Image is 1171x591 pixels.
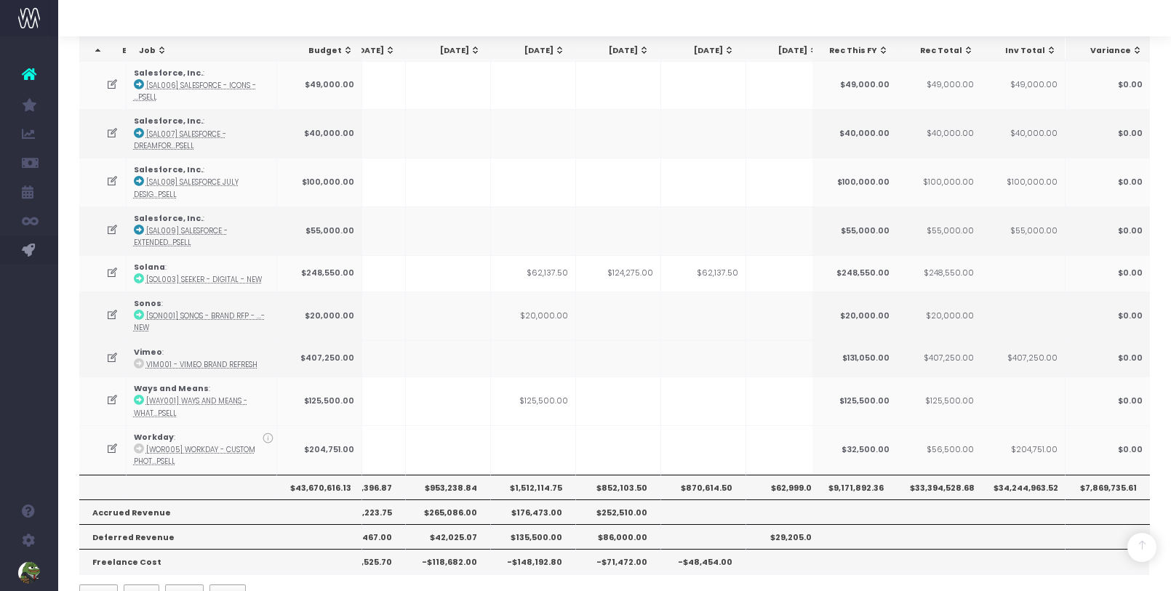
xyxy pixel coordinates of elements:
[277,255,362,292] td: $248,550.00
[896,61,981,110] td: $49,000.00
[1065,292,1150,340] td: $0.00
[1065,61,1150,110] td: $0.00
[277,425,362,474] td: $204,751.00
[127,425,277,474] td: :
[746,524,831,549] th: $29,205.00
[127,61,277,110] td: :
[896,425,981,474] td: $56,500.00
[980,206,1065,255] td: $55,000.00
[134,116,203,126] strong: Salesforce, Inc.
[896,109,981,158] td: $40,000.00
[661,549,746,574] th: -$48,454.00
[573,37,658,65] th: Nov 25: activate to sort column ascending
[1066,37,1151,65] th: Variance: activate to sort column ascending
[980,425,1065,474] td: $204,751.00
[980,37,1065,65] th: Inv Total: activate to sort column ascending
[812,340,897,377] td: $131,050.00
[502,45,565,57] div: [DATE]
[671,45,734,57] div: [DATE]
[896,292,981,340] td: $20,000.00
[134,311,265,332] abbr: [SON001] Sonos - Brand RFP - Brand - New
[140,45,273,57] div: Job
[910,45,973,57] div: Rec Total
[576,549,661,574] th: -$71,472.00
[896,206,981,255] td: $55,000.00
[127,340,277,377] td: :
[79,37,124,65] th: : activate to sort column descending
[406,549,491,574] th: -$118,682.00
[576,255,661,292] td: $124,275.00
[127,377,277,425] td: :
[812,206,897,255] td: $55,000.00
[1065,158,1150,206] td: $0.00
[332,45,396,57] div: [DATE]
[994,45,1057,57] div: Inv Total
[127,292,277,340] td: :
[896,377,981,425] td: $125,500.00
[277,340,362,377] td: $407,250.00
[134,445,255,466] abbr: [WOR005] Workday - Custom Photoshoot - Upsell
[491,549,576,574] th: -$148,192.80
[417,45,480,57] div: [DATE]
[812,37,897,65] th: Rec This FY: activate to sort column ascending
[146,275,262,284] abbr: [SOL003] Seeker - Digital - New
[812,292,897,340] td: $20,000.00
[491,255,576,292] td: $62,137.50
[134,298,161,309] strong: Sonos
[576,475,661,499] th: $852,103.50
[1065,425,1150,474] td: $0.00
[134,347,162,358] strong: Vimeo
[134,396,247,417] abbr: [WAY001] Ways and Means - WhatNot Assets - Brand - Upsell
[406,524,491,549] th: $42,025.07
[127,255,277,292] td: :
[277,109,362,158] td: $40,000.00
[134,129,226,150] abbr: [SAL007] Salesforce - Dreamforce Sprint - Brand - Upsell
[896,158,981,206] td: $100,000.00
[134,81,256,102] abbr: [SAL006] Salesforce - Icons - Brand - Upsell
[812,109,897,158] td: $40,000.00
[146,360,257,369] abbr: VIM001 - Vimeo Brand Refresh
[812,377,897,425] td: $125,500.00
[491,475,576,499] th: $1,512,114.75
[1079,45,1143,57] div: Variance
[406,499,491,524] th: $265,086.00
[321,549,406,574] th: -$134,525.70
[406,475,491,499] th: $953,238.84
[812,158,897,206] td: $100,000.00
[134,68,203,79] strong: Salesforce, Inc.
[79,499,362,524] th: Accrued Revenue
[277,158,362,206] td: $100,000.00
[980,340,1065,377] td: $407,250.00
[134,164,203,175] strong: Salesforce, Inc.
[127,37,281,65] th: Job: activate to sort column ascending
[321,524,406,549] th: $196,467.00
[491,377,576,425] td: $125,500.00
[1065,377,1150,425] td: $0.00
[897,37,981,65] th: Rec Total: activate to sort column ascending
[134,383,209,394] strong: Ways and Means
[134,213,203,224] strong: Salesforce, Inc.
[812,425,897,474] td: $32,500.00
[1065,475,1150,499] th: $7,869,735.61
[576,524,661,549] th: $86,000.00
[134,226,228,247] abbr: [SAL009] Salesforce - Extended July Support - Brand - Upsell
[277,475,362,499] th: $43,670,616.13
[812,255,897,292] td: $248,550.00
[1065,206,1150,255] td: $0.00
[812,61,897,110] td: $49,000.00
[277,61,362,110] td: $49,000.00
[980,61,1065,110] td: $49,000.00
[277,37,361,65] th: Budget: activate to sort column ascending
[896,340,981,377] td: $407,250.00
[321,499,406,524] th: $282,223.75
[277,377,362,425] td: $125,500.00
[134,432,174,443] strong: Workday
[980,158,1065,206] td: $100,000.00
[576,499,661,524] th: $252,510.00
[980,475,1065,499] th: $34,244,963.52
[491,499,576,524] th: $176,473.00
[826,45,889,57] div: Rec This FY
[79,549,362,574] th: Freelance Cost
[79,524,362,549] th: Deferred Revenue
[319,37,404,65] th: Aug 25: activate to sort column ascending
